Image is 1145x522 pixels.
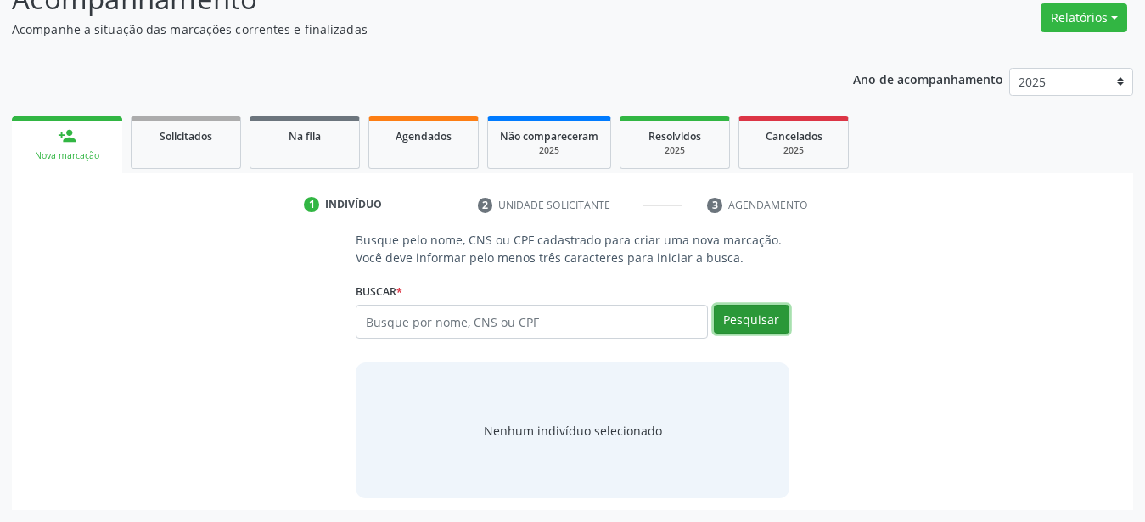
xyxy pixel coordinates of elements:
[12,20,797,38] p: Acompanhe a situação das marcações correntes e finalizadas
[356,231,789,267] p: Busque pelo nome, CNS ou CPF cadastrado para criar uma nova marcação. Você deve informar pelo men...
[714,305,789,334] button: Pesquisar
[58,126,76,145] div: person_add
[484,422,662,440] div: Nenhum indivíduo selecionado
[500,144,598,157] div: 2025
[24,149,110,162] div: Nova marcação
[289,129,321,143] span: Na fila
[396,129,452,143] span: Agendados
[1041,3,1127,32] button: Relatórios
[356,278,402,305] label: Buscar
[648,129,701,143] span: Resolvidos
[751,144,836,157] div: 2025
[304,197,319,212] div: 1
[325,197,382,212] div: Indivíduo
[632,144,717,157] div: 2025
[853,68,1003,89] p: Ano de acompanhamento
[356,305,708,339] input: Busque por nome, CNS ou CPF
[160,129,212,143] span: Solicitados
[500,129,598,143] span: Não compareceram
[766,129,822,143] span: Cancelados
